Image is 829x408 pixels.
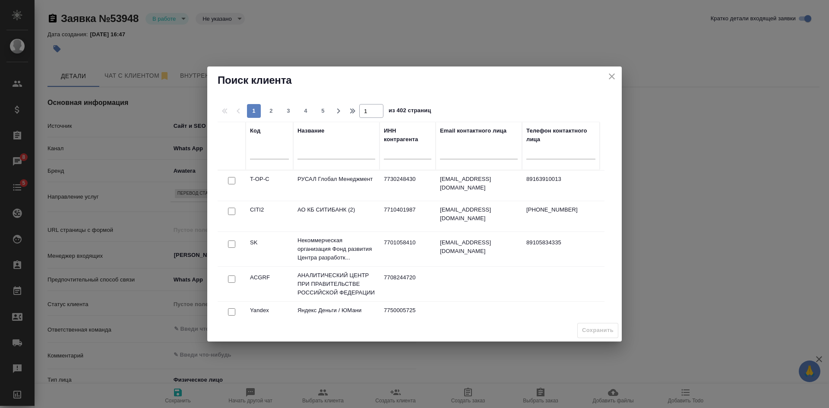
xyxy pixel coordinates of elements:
h2: Поиск клиента [218,73,611,87]
p: Яндекс Деньги / ЮМани [297,306,375,315]
div: ИНН контрагента [384,127,431,144]
div: Телефон контактного лица [526,127,595,144]
p: 89105834335 [526,238,595,247]
span: Выберите клиента [577,323,618,338]
td: ACGRF [246,269,293,299]
button: close [605,70,618,83]
span: 2 [264,107,278,115]
td: SK [246,234,293,264]
button: 4 [299,104,313,118]
p: Некоммерческая организация Фонд развития Центра разработк... [297,236,375,262]
span: 3 [282,107,295,115]
p: [PHONE_NUMBER] [526,206,595,214]
span: из 402 страниц [389,105,431,118]
p: [EMAIL_ADDRESS][DOMAIN_NAME] [440,175,518,192]
span: 4 [299,107,313,115]
p: [EMAIL_ADDRESS][DOMAIN_NAME] [440,238,518,256]
p: АО КБ СИТИБАНК (2) [297,206,375,214]
div: Название [297,127,324,135]
p: АНАЛИТИЧЕСКИЙ ЦЕНТР ПРИ ПРАВИТЕЛЬСТВЕ РОССИЙСКОЙ ФЕДЕРАЦИИ [297,271,375,297]
td: T-OP-C [246,171,293,201]
button: 3 [282,104,295,118]
p: 89163910013 [526,175,595,183]
div: Email контактного лица [440,127,506,135]
p: [EMAIL_ADDRESS][DOMAIN_NAME] [440,206,518,223]
button: 2 [264,104,278,118]
td: Yandex [246,302,293,332]
span: 5 [316,107,330,115]
td: 7730248430 [380,171,436,201]
button: 5 [316,104,330,118]
td: CITI2 [246,201,293,231]
p: РУСАЛ Глобал Менеджмент [297,175,375,183]
div: Код [250,127,260,135]
td: 7750005725 [380,302,436,332]
td: 7701058410 [380,234,436,264]
td: 7708244720 [380,269,436,299]
td: 7710401987 [380,201,436,231]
